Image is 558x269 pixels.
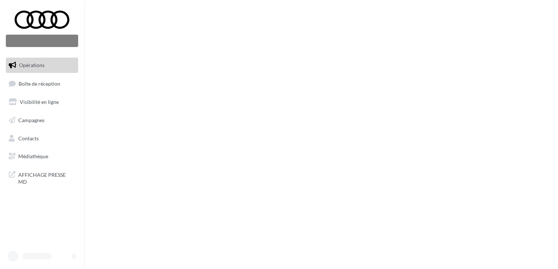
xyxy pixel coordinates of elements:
div: Nouvelle campagne [6,35,78,47]
span: Opérations [19,62,45,68]
span: Visibilité en ligne [20,99,59,105]
span: Contacts [18,135,39,141]
a: Opérations [4,58,80,73]
a: Médiathèque [4,149,80,164]
span: Campagnes [18,117,45,123]
a: Visibilité en ligne [4,94,80,110]
a: AFFICHAGE PRESSE MD [4,167,80,188]
span: AFFICHAGE PRESSE MD [18,170,75,186]
a: Campagnes [4,113,80,128]
span: Boîte de réception [19,80,60,86]
a: Contacts [4,131,80,146]
span: Médiathèque [18,153,48,159]
a: Boîte de réception [4,76,80,91]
